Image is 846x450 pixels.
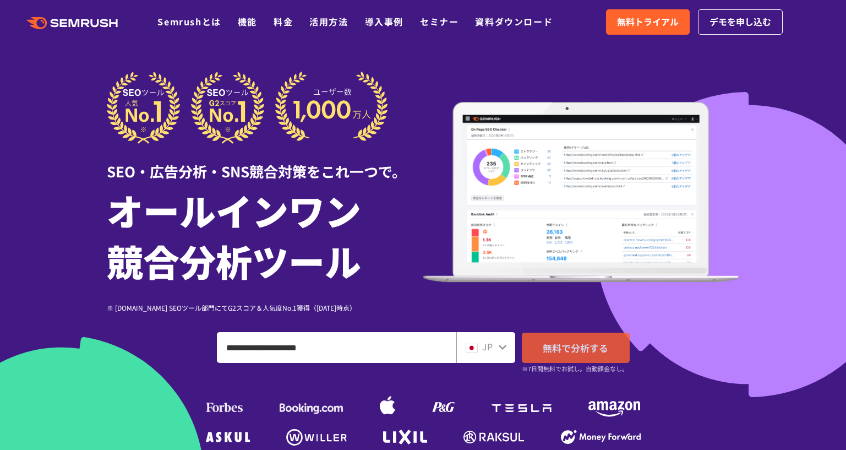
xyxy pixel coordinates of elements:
a: Semrushとは [157,15,221,28]
a: 無料トライアル [606,9,690,35]
a: 機能 [238,15,257,28]
a: 導入事例 [365,15,403,28]
span: デモを申し込む [709,15,771,29]
span: JP [482,340,493,353]
input: ドメイン、キーワードまたはURLを入力してください [217,333,456,362]
a: 活用方法 [309,15,348,28]
a: 無料で分析する [522,333,630,363]
span: 無料トライアル [617,15,679,29]
a: 料金 [274,15,293,28]
h1: オールインワン 競合分析ツール [107,185,423,286]
a: デモを申し込む [698,9,783,35]
div: ※ [DOMAIN_NAME] SEOツール部門にてG2スコア＆人気度No.1獲得（[DATE]時点） [107,302,423,313]
span: 無料で分析する [543,341,608,355]
a: セミナー [420,15,459,28]
small: ※7日間無料でお試し。自動課金なし。 [522,364,628,374]
div: SEO・広告分析・SNS競合対策をこれ一つで。 [107,144,423,182]
a: 資料ダウンロード [475,15,553,28]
